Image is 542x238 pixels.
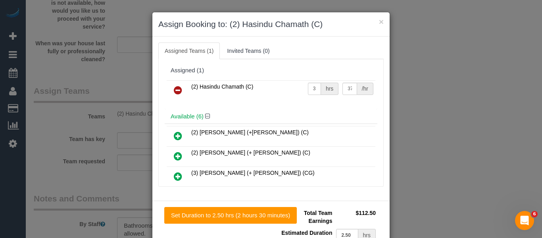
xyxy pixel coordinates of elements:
a: Invited Teams (0) [221,43,276,59]
iframe: Intercom live chat [515,211,534,230]
span: (2) Hasindu Chamath (C) [191,83,253,90]
span: (2) [PERSON_NAME] (+ [PERSON_NAME]) (C) [191,149,310,156]
h3: Assign Booking to: (2) Hasindu Chamath (C) [158,18,384,30]
button: Set Duration to 2.50 hrs (2 hours 30 minutes) [164,207,297,224]
a: Assigned Teams (1) [158,43,220,59]
td: $112.50 [334,207,378,227]
div: /hr [357,83,373,95]
div: Assigned (1) [171,67,371,74]
button: × [379,17,384,26]
span: 6 [531,211,538,217]
span: (3) [PERSON_NAME] (+ [PERSON_NAME]) (CG) [191,170,315,176]
td: Total Team Earnings [277,207,334,227]
span: Estimated Duration [281,230,332,236]
span: (2) [PERSON_NAME] (+[PERSON_NAME]) (C) [191,129,309,135]
div: hrs [321,83,338,95]
h4: Available (6) [171,113,371,120]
